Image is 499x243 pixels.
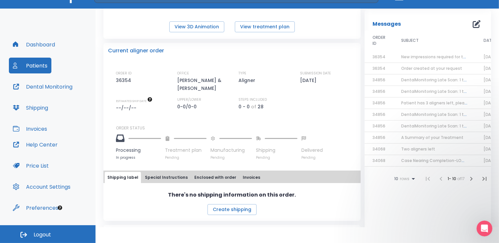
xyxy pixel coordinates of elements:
span: [DATE] [484,112,498,117]
button: Special Instructions [142,172,190,183]
span: 34068 [373,146,385,152]
button: Invoices [9,121,51,137]
button: Dental Monitoring [9,79,76,94]
div: Send us a messageWe typically reply in a few minutes [7,89,125,114]
p: Messages [373,20,401,28]
span: 36354 [373,66,385,71]
button: Search for help [10,120,122,133]
span: [DATE] [484,123,498,129]
p: ORDER STATUS [116,125,356,131]
p: Pending [165,155,207,160]
p: In progress [116,155,161,160]
p: [PERSON_NAME] & [PERSON_NAME] [177,76,233,92]
button: Enclosed with order [192,172,239,183]
p: Manufacturing [210,147,252,154]
iframe: Intercom live chat [477,221,492,236]
button: Shipping [9,100,52,116]
div: How to Take Clinical Photographs [10,136,122,148]
span: [DATE] [484,77,498,83]
p: TYPE [238,70,246,76]
span: SUBJECT [401,38,419,43]
span: [DATE] [484,158,498,163]
span: DATE [484,38,494,43]
span: 34856 [373,123,385,129]
p: [DATE] [300,76,319,84]
p: Delivered [301,147,323,154]
span: of 17 [457,176,465,181]
span: 1 - 10 [448,176,457,181]
span: [DATE] [484,135,498,140]
p: SUBMISSION DATE [300,70,331,76]
button: Shipping label [105,172,141,183]
img: Profile image for Michael [83,11,96,24]
button: Messages [44,182,88,209]
span: [DATE] [484,66,498,71]
button: Patients [9,58,51,73]
button: Create shipping [208,204,257,215]
p: Treatment plan [165,147,207,154]
span: rows [398,176,409,181]
div: Orthosnap Package Pricing [10,179,122,191]
span: 34856 [373,112,385,117]
span: [DATE] [484,100,498,106]
span: New impressions required for the next order! [401,54,491,60]
button: Dashboard [9,37,59,52]
div: tabs [105,172,359,183]
button: Help [88,182,132,209]
div: We typically reply in a few minutes [14,101,110,108]
div: 🦷 Orthosnap Pricing Explained [14,170,110,176]
button: View 3D Animation [169,21,224,32]
p: 0-0/0-0 [177,103,199,111]
span: [DATE] [484,89,498,94]
span: 34856 [373,100,385,106]
span: [DATE] [484,54,498,60]
span: 34856 [373,89,385,94]
div: Dental Monitoring®: What it is and why we're partnering with them [10,148,122,167]
div: Orthosnap Package Pricing [14,182,110,189]
button: View treatment plan [235,21,295,32]
p: Current aligner order [108,47,164,55]
span: 34068 [373,158,385,163]
span: The date will be available after approving treatment plan [116,99,152,103]
img: logo [13,13,70,23]
span: Order created at your request [401,66,462,71]
p: Pending [301,155,323,160]
p: 36354 [116,76,133,84]
p: --/--/-- [116,104,139,112]
p: ORDER ID [116,70,131,76]
p: Pending [210,155,252,160]
span: Two aligners left [401,146,435,152]
button: Account Settings [9,179,74,195]
div: 🦷 Orthosnap Pricing Explained [10,167,122,179]
span: Logout [34,231,51,238]
p: Hi [PERSON_NAME] [13,47,119,58]
button: Preferences [9,200,62,216]
button: Invoices [240,172,263,183]
p: UPPER/LOWER [177,97,201,103]
span: [DATE] [484,146,498,152]
span: ORDER ID [373,35,385,46]
p: Shipping [256,147,297,154]
span: Help [104,199,115,203]
p: OFFICE [177,70,189,76]
p: Aligner [238,76,258,84]
p: of [251,103,256,111]
span: 36354 [373,54,385,60]
span: Messages [55,199,77,203]
span: Case Nearing Completion-LOWER [401,158,470,163]
span: Search for help [14,123,53,130]
img: Profile image for Ma [96,11,109,24]
button: Help Center [9,137,62,152]
span: 34856 [373,135,385,140]
p: 28 [258,103,263,111]
span: A Summary of your Treatment [401,135,463,140]
span: 34856 [373,77,385,83]
div: Send us a message [14,94,110,101]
